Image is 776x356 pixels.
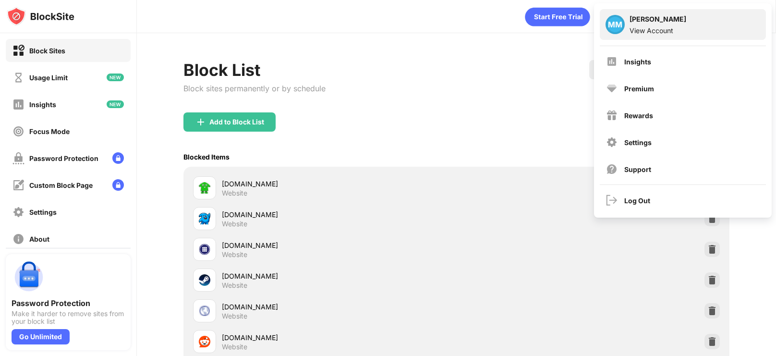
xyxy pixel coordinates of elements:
div: Rewards [624,111,653,120]
img: support.svg [606,163,618,175]
div: [PERSON_NAME] [630,15,686,26]
img: menu-settings.svg [606,136,618,148]
img: premium.svg [606,83,618,94]
div: View Account [630,26,686,35]
img: logout.svg [606,195,618,206]
div: Insights [624,58,651,66]
div: animation [525,7,590,26]
div: Premium [624,85,654,93]
img: menu-rewards.svg [606,110,618,121]
div: Log Out [624,196,650,205]
img: menu-insights.svg [606,56,618,67]
div: Settings [624,138,652,147]
div: MM [606,15,625,34]
div: Support [624,165,651,173]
